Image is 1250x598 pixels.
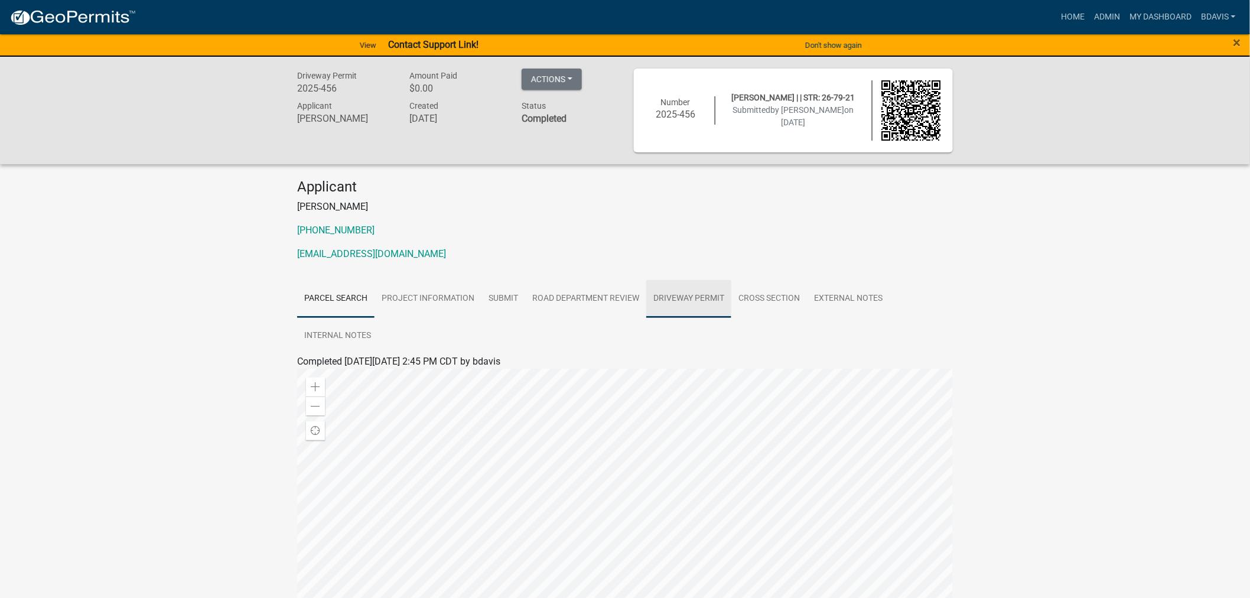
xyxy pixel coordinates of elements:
span: by [PERSON_NAME] [771,105,845,115]
h4: Applicant [297,178,953,196]
span: Applicant [297,101,332,110]
h6: 2025-456 [646,109,706,120]
span: × [1233,34,1241,51]
a: View [355,35,381,55]
h6: $0.00 [409,83,504,94]
a: External Notes [807,280,890,318]
span: Submitted on [DATE] [733,105,854,127]
div: Zoom in [306,378,325,396]
a: Parcel search [297,280,375,318]
a: Admin [1089,6,1125,28]
a: [EMAIL_ADDRESS][DOMAIN_NAME] [297,248,446,259]
span: Completed [DATE][DATE] 2:45 PM CDT by bdavis [297,356,500,367]
strong: Contact Support Link! [388,39,478,50]
span: Number [661,97,691,107]
a: Cross Section [731,280,807,318]
span: Created [409,101,438,110]
h6: [DATE] [409,113,504,124]
h6: 2025-456 [297,83,392,94]
button: Don't show again [800,35,867,55]
div: Find my location [306,421,325,440]
p: [PERSON_NAME] [297,200,953,214]
span: Amount Paid [409,71,457,80]
a: Project Information [375,280,481,318]
a: Home [1056,6,1089,28]
span: Status [522,101,546,110]
a: Submit [481,280,525,318]
a: bdavis [1196,6,1241,28]
div: Zoom out [306,396,325,415]
a: Internal Notes [297,317,378,355]
img: QR code [881,80,942,141]
button: Actions [522,69,582,90]
strong: Completed [522,113,567,124]
a: Driveway Permit [646,280,731,318]
a: My Dashboard [1125,6,1196,28]
button: Close [1233,35,1241,50]
a: [PHONE_NUMBER] [297,225,375,236]
a: Road Department Review [525,280,646,318]
span: [PERSON_NAME] | | STR: 26-79-21 [732,93,855,102]
span: Driveway Permit [297,71,357,80]
h6: [PERSON_NAME] [297,113,392,124]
